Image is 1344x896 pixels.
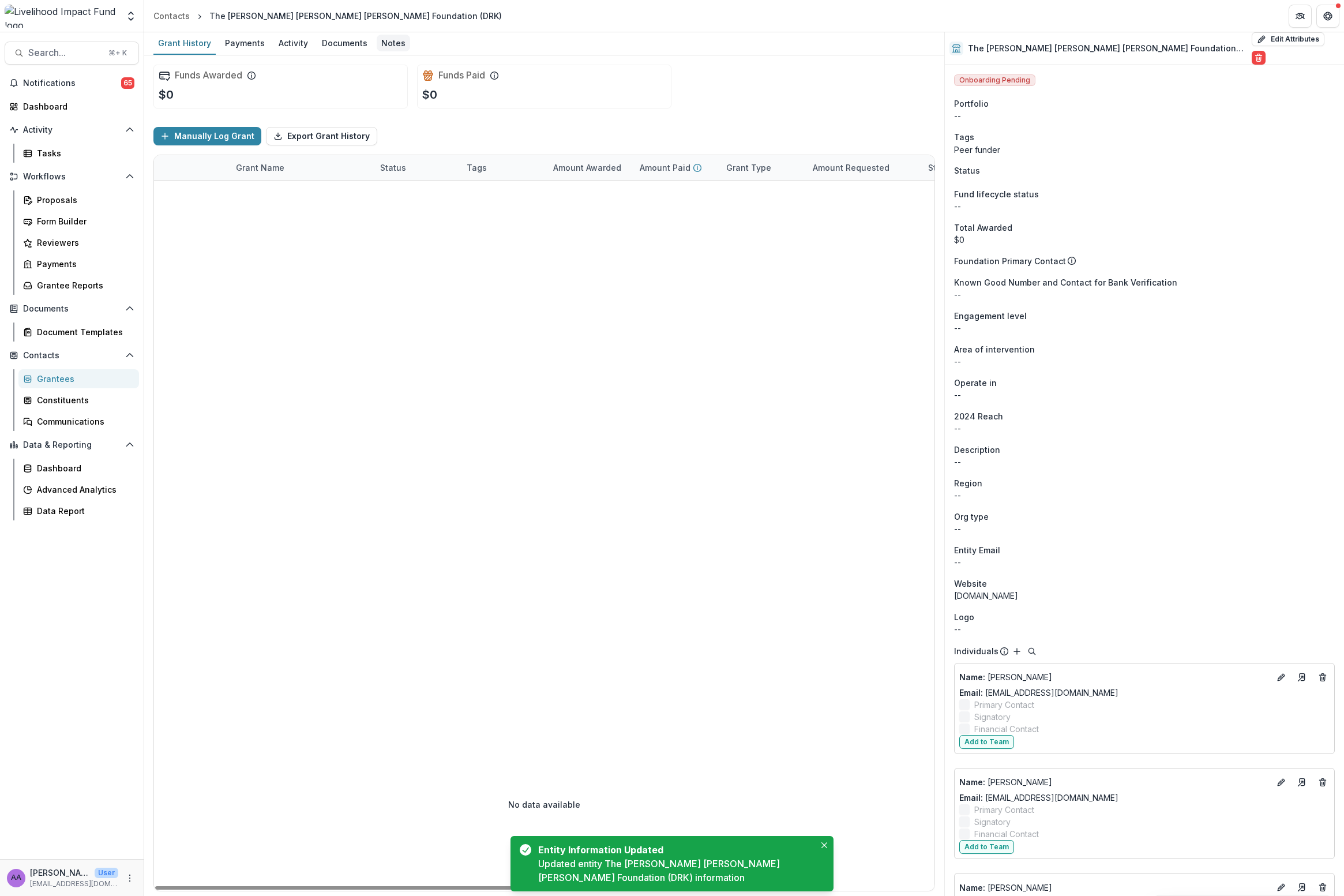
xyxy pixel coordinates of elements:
button: Manually Log Grant [153,127,261,145]
button: Search... [5,42,139,65]
button: Edit [1274,670,1288,684]
button: Close [817,838,831,852]
div: Status [373,162,413,174]
a: Form Builder [18,212,139,231]
h2: The [PERSON_NAME] [PERSON_NAME] [PERSON_NAME] Foundation (DRK) [968,44,1248,54]
span: Region [954,477,982,489]
a: Notes [377,32,410,55]
p: Foundation Primary Contact [954,255,1066,267]
button: Open Contacts [5,346,139,365]
button: Deletes [1316,775,1330,789]
p: -- [954,110,1335,122]
a: Grantees [18,369,139,388]
div: Start Date [921,162,975,174]
div: Data Report [37,505,130,517]
span: Name : [959,777,985,787]
div: Grant Type [719,162,778,174]
button: Open entity switcher [123,5,139,28]
p: -- [954,523,1335,535]
p: -- [954,623,1335,635]
p: [PERSON_NAME] [959,776,1270,788]
span: Signatory [974,711,1011,723]
span: Website [954,578,987,590]
div: Payments [220,35,269,51]
a: Communications [18,412,139,431]
a: Reviewers [18,233,139,252]
div: Tasks [37,147,130,159]
a: Document Templates [18,323,139,342]
button: Deletes [1316,880,1330,894]
div: Amount Paid [633,155,719,180]
span: Logo [954,611,974,623]
button: Edit [1274,775,1288,789]
a: Tasks [18,144,139,163]
div: -- [954,556,1335,568]
p: -- [954,422,1335,434]
div: Grant Type [719,155,806,180]
div: Grantees [37,373,130,385]
p: -- [954,389,1335,401]
span: Email: [959,793,983,803]
span: Area of intervention [954,343,1035,355]
div: Constituents [37,394,130,406]
span: Contacts [23,351,121,361]
p: -- [954,456,1335,468]
a: Go to contact [1293,773,1311,792]
p: $0 [422,86,437,103]
span: Data & Reporting [23,440,121,450]
div: Notes [377,35,410,51]
div: Aude Anquetil [11,874,21,882]
div: Dashboard [23,100,130,113]
a: Grantee Reports [18,276,139,295]
p: [PERSON_NAME] [959,882,1270,894]
div: Grant Name [229,162,291,174]
div: Tags [460,155,546,180]
div: ⌘ + K [106,47,129,59]
div: Grantee Reports [37,279,130,291]
a: Advanced Analytics [18,480,139,499]
a: Dashboard [18,459,139,478]
span: 2024 Reach [954,410,1003,422]
div: Grant History [153,35,216,51]
p: -- [954,322,1335,334]
div: $0 [954,234,1335,246]
div: Amount Awarded [546,155,633,180]
button: Edit Attributes [1252,32,1324,46]
span: Email: [959,688,983,698]
div: Dashboard [37,462,130,474]
div: Amount Awarded [546,162,628,174]
a: Name: [PERSON_NAME] [959,882,1270,894]
p: [EMAIL_ADDRESS][DOMAIN_NAME] [30,879,118,889]
img: Livelihood Impact Fund logo [5,5,118,28]
span: Total Awarded [954,222,1012,234]
div: Advanced Analytics [37,483,130,496]
span: Entity Email [954,544,1000,556]
span: Financial Contact [974,828,1039,840]
button: More [123,871,137,885]
p: Individuals [954,645,998,657]
a: Activity [274,32,313,55]
span: Financial Contact [974,723,1039,735]
a: Email: [EMAIL_ADDRESS][DOMAIN_NAME] [959,687,1118,699]
button: Open Documents [5,299,139,318]
button: Export Grant History [266,127,377,145]
p: $0 [159,86,174,103]
a: Documents [317,32,372,55]
div: Document Templates [37,326,130,338]
h2: Funds Paid [438,70,485,81]
span: Notifications [23,78,121,88]
span: Name : [959,672,985,682]
a: Go to contact [1293,668,1311,687]
span: Known Good Number and Contact for Bank Verification [954,276,1177,288]
button: Partners [1289,5,1312,28]
span: Tags [954,131,974,143]
button: Get Help [1316,5,1339,28]
p: [PERSON_NAME] [30,867,90,879]
a: Proposals [18,190,139,209]
nav: breadcrumb [149,8,506,24]
p: Amount Paid [640,162,690,174]
p: -- [954,288,1335,301]
h2: Funds Awarded [175,70,242,81]
div: Entity Information Updated [538,843,810,857]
